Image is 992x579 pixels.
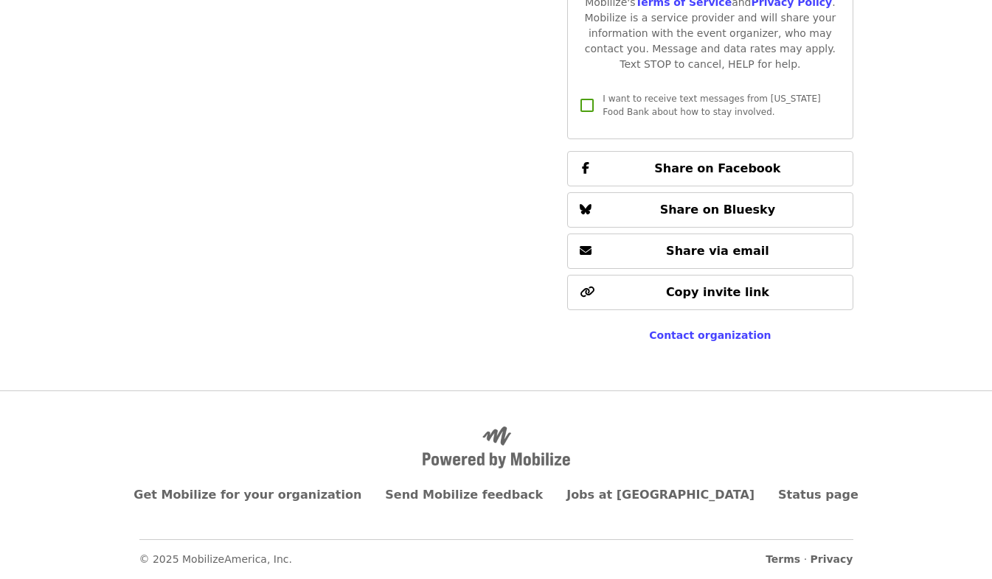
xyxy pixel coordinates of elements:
[567,192,853,228] button: Share on Bluesky
[139,486,853,504] nav: Primary footer navigation
[139,553,293,565] span: © 2025 MobilizeAmerica, Inc.
[567,275,853,310] button: Copy invite link
[649,329,771,341] a: Contact organization
[778,488,859,502] a: Status page
[567,151,853,186] button: Share on Facebook
[566,488,755,502] a: Jobs at [GEOGRAPHIC_DATA]
[385,488,543,502] a: Send Mobilize feedback
[423,427,570,469] img: Powered by Mobilize
[139,539,853,567] nav: Secondary footer navigation
[766,552,853,567] span: ·
[666,285,769,299] span: Copy invite link
[660,203,776,217] span: Share on Bluesky
[666,244,769,258] span: Share via email
[567,234,853,269] button: Share via email
[766,553,800,565] a: Terms
[603,94,820,117] span: I want to receive text messages from [US_STATE] Food Bank about how to stay involved.
[811,553,853,565] a: Privacy
[133,488,361,502] a: Get Mobilize for your organization
[654,161,780,175] span: Share on Facebook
